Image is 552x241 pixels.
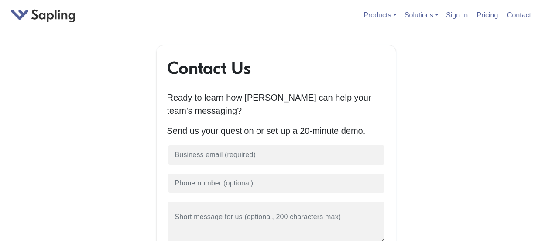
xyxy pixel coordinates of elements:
[167,58,385,79] h1: Contact Us
[405,11,439,19] a: Solutions
[167,144,385,166] input: Business email (required)
[442,8,471,22] a: Sign In
[473,8,502,22] a: Pricing
[167,124,385,137] p: Send us your question or set up a 20-minute demo.
[504,8,535,22] a: Contact
[167,91,385,117] p: Ready to learn how [PERSON_NAME] can help your team's messaging?
[363,11,396,19] a: Products
[167,173,385,194] input: Phone number (optional)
